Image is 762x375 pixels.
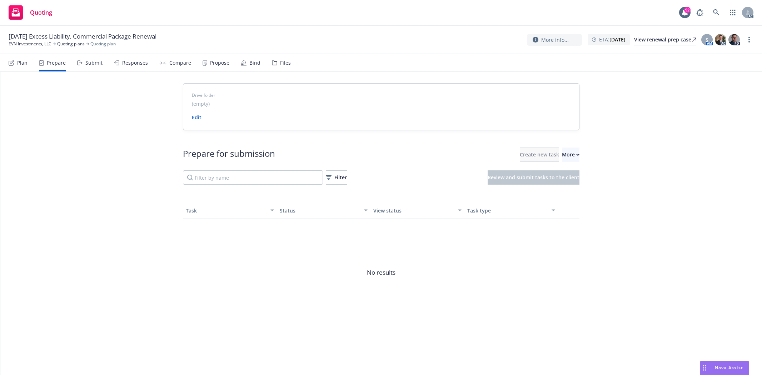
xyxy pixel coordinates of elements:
div: Prepare [47,60,66,66]
img: photo [728,34,740,45]
div: Bind [249,60,260,66]
span: Quoting [30,10,52,15]
span: (empty) [192,100,210,107]
div: Submit [85,60,103,66]
div: 92 [684,7,691,13]
a: Quoting plans [57,41,85,47]
a: Search [709,5,723,20]
a: Switch app [726,5,740,20]
button: More info... [527,34,582,46]
div: Drag to move [700,361,709,375]
div: Filter [326,171,347,184]
a: Edit [192,114,201,121]
span: More info... [541,36,569,44]
a: more [745,35,753,44]
div: Propose [210,60,229,66]
div: Prepare for submission [183,147,275,162]
div: Files [280,60,291,66]
div: Plan [17,60,28,66]
div: More [562,148,579,161]
button: Nova Assist [700,361,749,375]
button: More [562,147,579,162]
div: Responses [122,60,148,66]
button: Review and submit tasks to the client [488,170,579,185]
button: Status [277,202,371,219]
span: Create new task [520,151,559,158]
a: EVN Investments, LLC [9,41,51,47]
a: Quoting [6,2,55,22]
span: Review and submit tasks to the client [488,174,579,181]
div: Task [186,207,266,214]
span: Nova Assist [715,365,743,371]
a: Report a Bug [693,5,707,20]
span: [DATE] Excess Liability, Commercial Package Renewal [9,32,156,41]
div: Status [280,207,360,214]
span: Drive folder [192,92,571,99]
span: Quoting plan [90,41,116,47]
a: View renewal prep case [634,34,696,45]
img: photo [715,34,726,45]
input: Filter by name [183,170,323,185]
div: Task type [467,207,548,214]
button: Filter [326,170,347,185]
strong: [DATE] [609,36,626,43]
span: ETA : [599,36,626,43]
button: Task [183,202,277,219]
div: Compare [169,60,191,66]
button: Create new task [520,147,559,162]
div: View status [373,207,454,214]
span: S [706,36,708,44]
span: No results [183,219,579,326]
button: Task type [464,202,558,219]
button: View status [370,202,464,219]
